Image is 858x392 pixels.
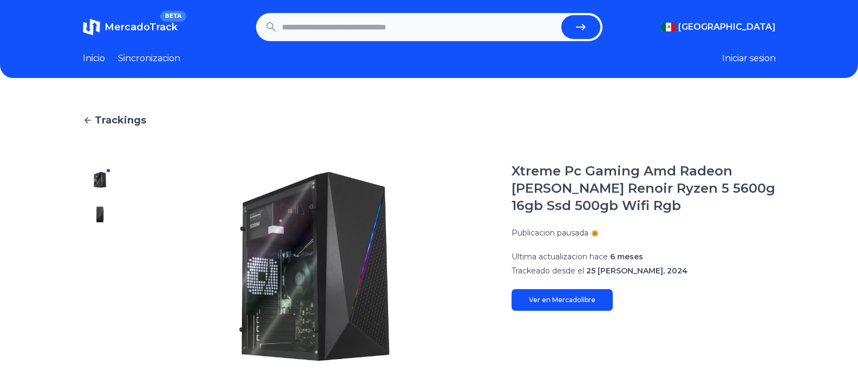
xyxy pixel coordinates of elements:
img: Xtreme Pc Gaming Amd Radeon Vega Renoir Ryzen 5 5600g 16gb Ssd 500gb Wifi Rgb [91,171,109,188]
a: MercadoTrackBETA [83,18,178,36]
button: Iniciar sesion [722,52,776,65]
img: Xtreme Pc Gaming Amd Radeon Vega Renoir Ryzen 5 5600g 16gb Ssd 500gb Wifi Rgb [91,275,109,292]
img: Xtreme Pc Gaming Amd Radeon Vega Renoir Ryzen 5 5600g 16gb Ssd 500gb Wifi Rgb [91,240,109,258]
h1: Xtreme Pc Gaming Amd Radeon [PERSON_NAME] Renoir Ryzen 5 5600g 16gb Ssd 500gb Wifi Rgb [512,162,776,214]
span: Trackeado desde el [512,266,584,276]
span: Trackings [95,113,146,128]
a: Inicio [83,52,105,65]
span: [GEOGRAPHIC_DATA] [678,21,776,34]
span: Ultima actualizacion hace [512,252,608,262]
img: Mexico [661,23,676,31]
p: Publicacion pausada [512,227,588,238]
span: BETA [160,11,186,22]
button: [GEOGRAPHIC_DATA] [661,21,776,34]
span: 6 meses [610,252,643,262]
img: Xtreme Pc Gaming Amd Radeon Vega Renoir Ryzen 5 5600g 16gb Ssd 500gb Wifi Rgb [91,310,109,327]
a: Trackings [83,113,776,128]
span: 25 [PERSON_NAME], 2024 [586,266,687,276]
img: Xtreme Pc Gaming Amd Radeon Vega Renoir Ryzen 5 5600g 16gb Ssd 500gb Wifi Rgb [91,206,109,223]
img: MercadoTrack [83,18,100,36]
img: Xtreme Pc Gaming Amd Radeon Vega Renoir Ryzen 5 5600g 16gb Ssd 500gb Wifi Rgb [139,162,490,370]
img: Xtreme Pc Gaming Amd Radeon Vega Renoir Ryzen 5 5600g 16gb Ssd 500gb Wifi Rgb [91,344,109,362]
a: Sincronizacion [118,52,180,65]
a: Ver en Mercadolibre [512,289,613,311]
span: MercadoTrack [104,21,178,33]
